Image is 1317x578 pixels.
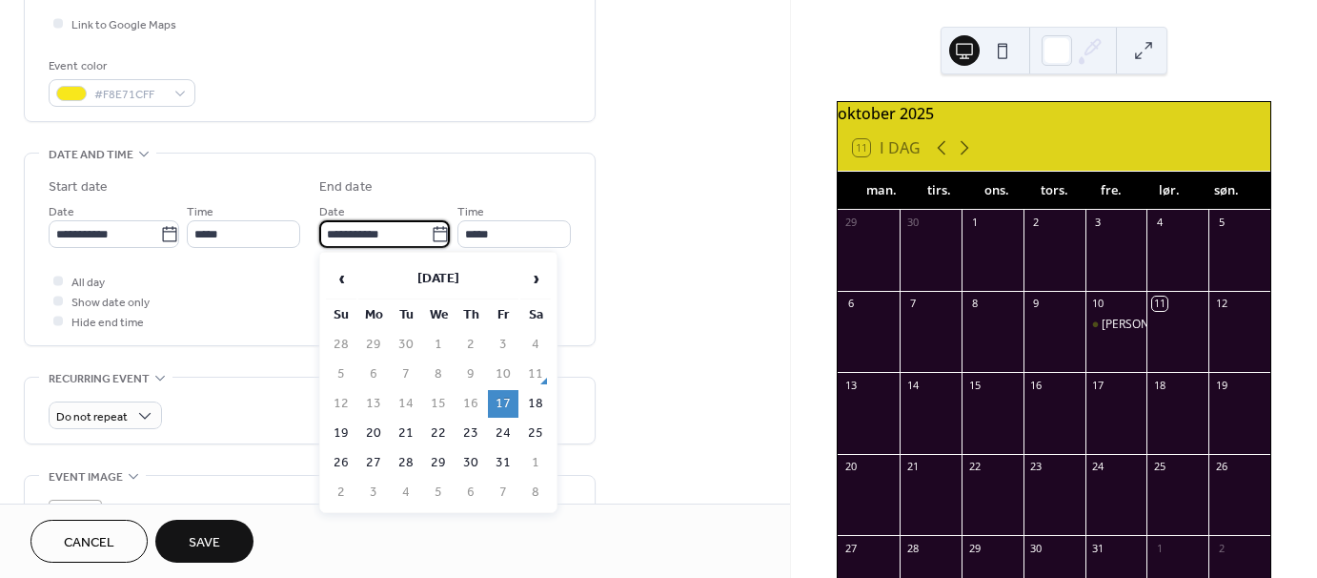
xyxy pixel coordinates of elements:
div: 2 [1214,541,1228,555]
th: [DATE] [358,258,518,299]
span: #F8E71CFF [94,85,165,105]
td: 2 [326,479,356,506]
div: Start date [49,177,108,197]
span: Date [49,202,74,222]
div: 3 [1091,216,1105,230]
td: 14 [391,390,421,418]
div: 28 [905,541,920,555]
div: 13 [843,378,858,392]
td: 30 [391,331,421,359]
span: Cancel [64,533,114,553]
td: 10 [488,361,518,388]
td: 27 [358,449,389,477]
td: 1 [520,449,551,477]
div: 24 [1091,460,1105,474]
td: 25 [520,420,551,447]
div: oktober 2025 [838,102,1270,125]
div: søn. [1198,172,1255,210]
span: Date [319,202,345,222]
td: 19 [326,420,356,447]
div: 19 [1214,378,1228,392]
td: 28 [391,449,421,477]
th: Fr [488,301,518,329]
div: 31 [1091,541,1105,555]
td: 3 [358,479,389,506]
td: 8 [520,479,551,506]
div: End date [319,177,373,197]
div: 30 [1029,541,1043,555]
div: ons. [968,172,1025,210]
span: Link to Google Maps [71,15,176,35]
td: 6 [456,479,486,506]
td: 26 [326,449,356,477]
div: 1 [1152,541,1166,555]
div: 22 [967,460,982,474]
div: man. [853,172,910,210]
td: 18 [520,390,551,418]
span: All day [71,273,105,293]
td: 29 [358,331,389,359]
div: 11 [1152,297,1166,311]
td: 4 [391,479,421,506]
th: Tu [391,301,421,329]
td: 24 [488,420,518,447]
button: Cancel [30,520,148,563]
td: 21 [391,420,421,447]
div: 9 [1029,297,1043,311]
td: 4 [520,331,551,359]
div: [PERSON_NAME] BARVAGT [1102,317,1246,333]
div: 12 [1214,297,1228,311]
span: Hide end time [71,313,144,333]
div: 14 [905,378,920,392]
th: Sa [520,301,551,329]
div: 16 [1029,378,1043,392]
td: 15 [423,390,454,418]
div: 27 [843,541,858,555]
td: 5 [423,479,454,506]
span: Date and time [49,145,133,165]
div: 7 [905,297,920,311]
td: 5 [326,361,356,388]
td: 16 [456,390,486,418]
div: 18 [1152,378,1166,392]
div: 20 [843,460,858,474]
span: ‹ [327,259,355,298]
th: Su [326,301,356,329]
div: 8 [967,297,982,311]
span: Time [187,202,213,222]
td: 31 [488,449,518,477]
div: tirs. [910,172,967,210]
span: Do not repeat [56,406,128,428]
td: 7 [488,479,518,506]
td: 2 [456,331,486,359]
div: 6 [843,297,858,311]
div: 25 [1152,460,1166,474]
th: We [423,301,454,329]
div: 30 [905,216,920,230]
td: 17 [488,390,518,418]
span: › [521,259,550,298]
div: 4 [1152,216,1166,230]
div: fre. [1083,172,1140,210]
div: Event color [49,56,192,76]
span: Recurring event [49,369,150,389]
div: 26 [1214,460,1228,474]
td: 23 [456,420,486,447]
div: BOJSEN - ROSE BARVAGT [1085,317,1147,333]
td: 6 [358,361,389,388]
th: Mo [358,301,389,329]
td: 1 [423,331,454,359]
td: 9 [456,361,486,388]
td: 12 [326,390,356,418]
div: 15 [967,378,982,392]
div: lør. [1140,172,1197,210]
td: 11 [520,361,551,388]
span: Time [457,202,484,222]
div: 23 [1029,460,1043,474]
div: ; [49,500,102,553]
th: Th [456,301,486,329]
td: 7 [391,361,421,388]
div: 17 [1091,378,1105,392]
div: 29 [843,216,858,230]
